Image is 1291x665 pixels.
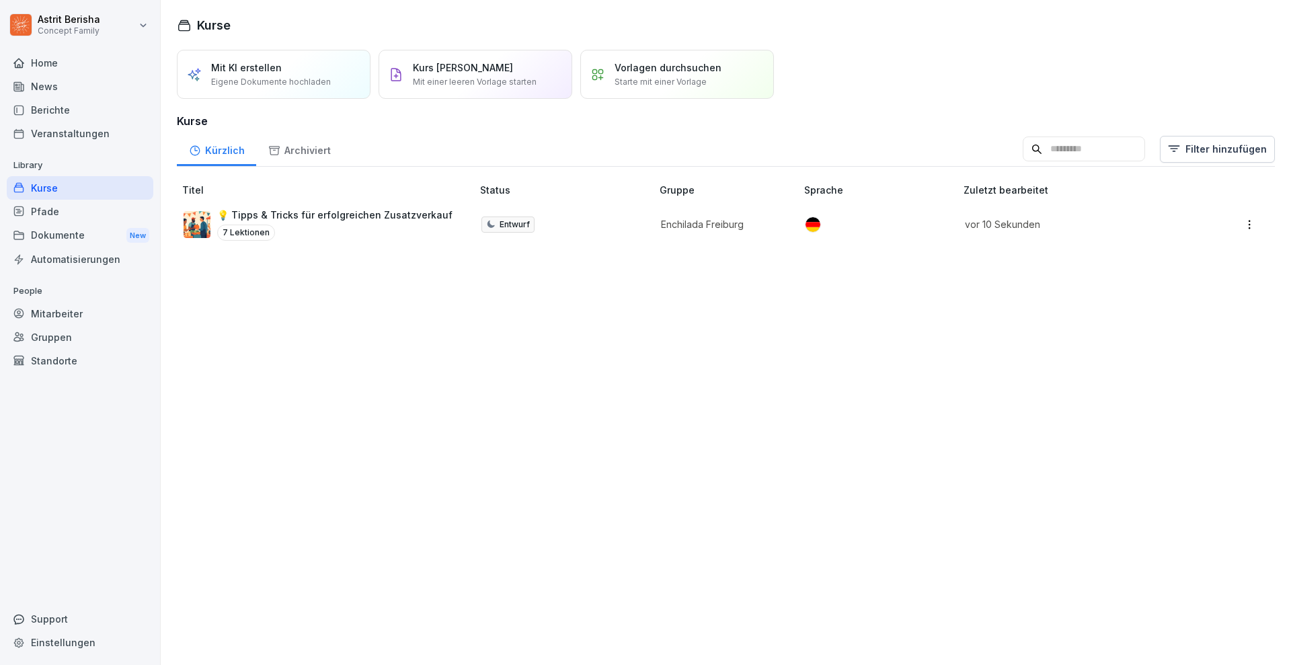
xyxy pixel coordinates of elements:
p: 7 Lektionen [217,225,275,241]
a: DokumenteNew [7,223,153,248]
p: Entwurf [500,219,530,231]
p: Zuletzt bearbeitet [964,183,1196,197]
a: Mitarbeiter [7,302,153,325]
p: Library [7,155,153,176]
p: Kurs [PERSON_NAME] [413,61,513,75]
div: Support [7,607,153,631]
p: Gruppe [660,183,799,197]
a: Archiviert [256,132,342,166]
a: Einstellungen [7,631,153,654]
a: Pfade [7,200,153,223]
a: Automatisierungen [7,247,153,271]
p: Vorlagen durchsuchen [615,61,721,75]
p: vor 10 Sekunden [965,217,1179,231]
a: Berichte [7,98,153,122]
a: News [7,75,153,98]
a: Kürzlich [177,132,256,166]
a: Home [7,51,153,75]
img: de.svg [806,217,820,232]
p: Mit einer leeren Vorlage starten [413,76,537,88]
p: Concept Family [38,26,100,36]
p: Status [480,183,654,197]
a: Kurse [7,176,153,200]
h3: Kurse [177,113,1275,129]
div: Dokumente [7,223,153,248]
button: Filter hinzufügen [1160,136,1275,163]
p: Starte mit einer Vorlage [615,76,707,88]
a: Standorte [7,349,153,373]
p: Sprache [804,183,958,197]
p: People [7,280,153,302]
p: 💡 Tipps & Tricks für erfolgreichen Zusatzverkauf [217,208,453,222]
p: Mit KI erstellen [211,61,282,75]
a: Veranstaltungen [7,122,153,145]
div: New [126,228,149,243]
p: Titel [182,183,475,197]
h1: Kurse [197,16,231,34]
p: Eigene Dokumente hochladen [211,76,331,88]
p: Enchilada Freiburg [661,217,783,231]
p: Astrit Berisha [38,14,100,26]
img: gzjhm8npehr9v7jmyvlvzhhe.png [184,211,210,238]
a: Gruppen [7,325,153,349]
